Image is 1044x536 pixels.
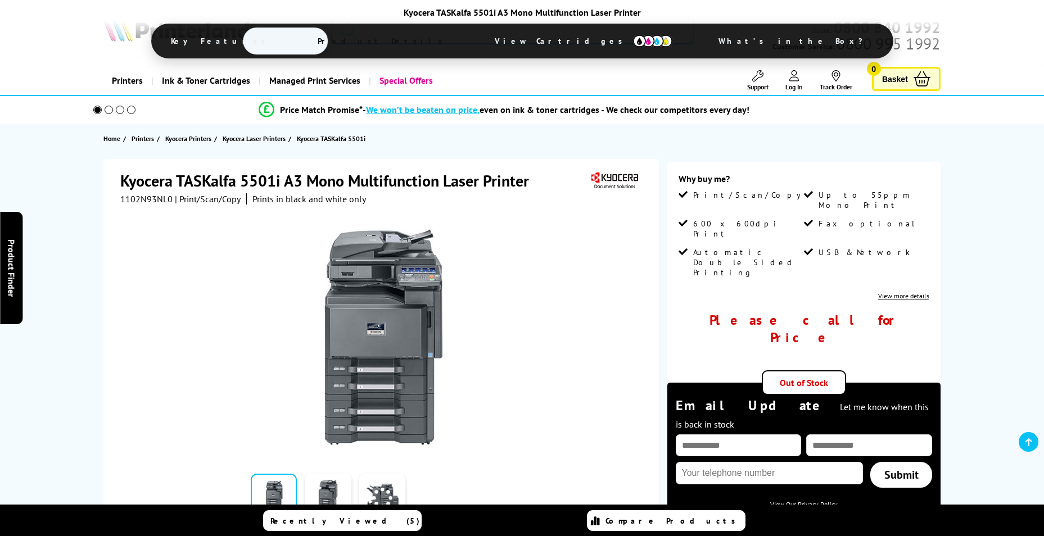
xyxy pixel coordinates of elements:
span: Print/Scan/Copy [693,190,809,200]
span: Up to 55ppm Mono Print [819,190,927,210]
input: Your telephone number [676,462,863,484]
span: Home [103,133,120,144]
span: Ink & Toner Cartridges [162,66,250,95]
div: Out of Stock [762,370,846,395]
a: Ink & Toner Cartridges [151,66,259,95]
a: Track Order [820,70,852,91]
span: 1102N93NL0 [120,193,173,205]
a: Printers [132,133,157,144]
a: Kyocera Printers [165,133,214,144]
span: | Print/Scan/Copy [175,193,241,205]
span: Kyocera Laser Printers [223,133,286,144]
span: Support [747,83,769,91]
a: Basket 0 [872,67,941,91]
a: Compare Products [587,510,745,531]
a: View Our Privacy Policy [770,500,838,508]
div: Why buy me? [679,173,929,190]
img: Kyocera TASKalfa 5501i [272,227,492,447]
a: Kyocera TASKalfa 5501i [297,133,368,144]
h1: Kyocera TASKalfa 5501i A3 Mono Multifunction Laser Printer [120,170,540,191]
span: 600 x 600dpi Print [693,219,802,239]
span: Recently Viewed (5) [270,516,420,526]
span: 0 [867,62,881,76]
a: Printers [103,66,151,95]
a: Managed Print Services [259,66,369,95]
a: Special Offers [369,66,441,95]
span: Product Details [301,28,465,54]
span: Product Finder [6,239,17,297]
a: Support [747,70,769,91]
div: Please call for Price [679,311,929,346]
span: What’s in the Box? [702,28,891,54]
span: Printers [132,133,154,144]
span: Kyocera Printers [165,133,211,144]
span: Compare Products [605,516,742,526]
a: Recently Viewed (5) [263,510,422,531]
a: Log In [785,70,803,91]
div: Email Update [676,397,932,431]
span: Basket [882,71,908,87]
img: Kyocera [589,170,640,191]
img: cmyk-icon.svg [633,35,672,47]
span: View Cartridges [478,26,689,56]
span: USB & Network [819,247,910,257]
div: Kyocera TASKalfa 5501i A3 Mono Multifunction Laser Printer [129,7,916,18]
span: We won’t be beaten on price, [366,104,480,115]
span: Automatic Double Sided Printing [693,247,802,278]
span: Kyocera TASKalfa 5501i [297,133,365,144]
span: Let me know when this is back in stock [676,401,929,430]
a: Kyocera Laser Printers [223,133,288,144]
a: Submit [870,462,932,488]
div: - even on ink & toner cartridges - We check our competitors every day! [363,104,749,115]
span: Key Features [154,28,288,54]
i: Prints in black and white only [252,193,366,205]
span: Fax optional [819,219,916,229]
li: modal_Promise [78,100,931,120]
a: View more details [878,292,929,300]
span: Log In [785,83,803,91]
span: Price Match Promise* [280,104,363,115]
a: Home [103,133,123,144]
